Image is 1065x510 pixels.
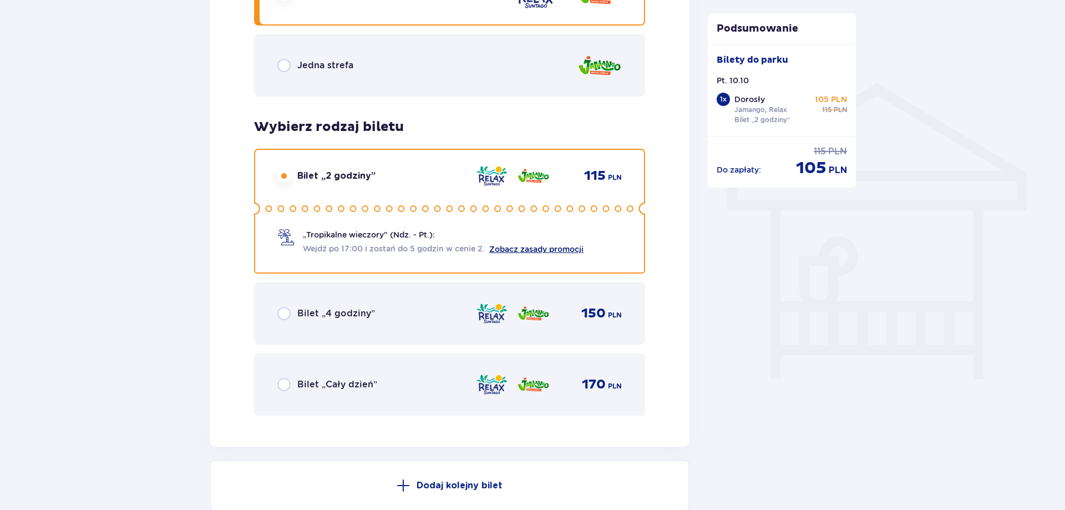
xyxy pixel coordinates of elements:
img: Relax [475,164,508,188]
span: Bilet „2 godziny” [297,170,376,182]
span: Bilet „Cały dzień” [297,378,377,391]
span: 115 [584,168,606,184]
img: Jamango [517,164,550,188]
span: PLN [828,145,847,158]
p: Dorosły [734,94,765,105]
span: 150 [581,305,606,322]
p: Bilet „2 godziny” [734,115,790,125]
a: Zobacz zasady promocji [489,245,584,254]
img: Jamango [577,50,622,82]
span: PLN [834,105,847,115]
span: PLN [608,381,622,391]
span: PLN [829,164,847,176]
span: 170 [582,376,606,393]
p: Dodaj kolejny bilet [417,479,503,492]
span: „Tropikalne wieczory" (Ndz. - Pt.): [303,229,435,240]
img: Relax [475,373,508,396]
img: Relax [475,302,508,325]
span: 115 [822,105,831,115]
span: PLN [608,173,622,183]
p: Bilety do parku [717,54,788,66]
span: Bilet „4 godziny” [297,307,375,320]
img: Jamango [517,302,550,325]
span: 115 [814,145,826,158]
h3: Wybierz rodzaj biletu [254,119,404,135]
p: Pt. 10.10 [717,75,749,86]
p: 105 PLN [815,94,847,105]
span: Wejdź po 17:00 i zostań do 5 godzin w cenie 2. [303,243,485,254]
span: PLN [608,310,622,320]
p: Jamango, Relax [734,105,787,115]
div: 1 x [717,93,730,106]
p: Do zapłaty : [717,164,761,175]
span: Jedna strefa [297,59,353,72]
p: Podsumowanie [708,22,856,36]
img: Jamango [517,373,550,396]
span: 105 [796,158,826,179]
